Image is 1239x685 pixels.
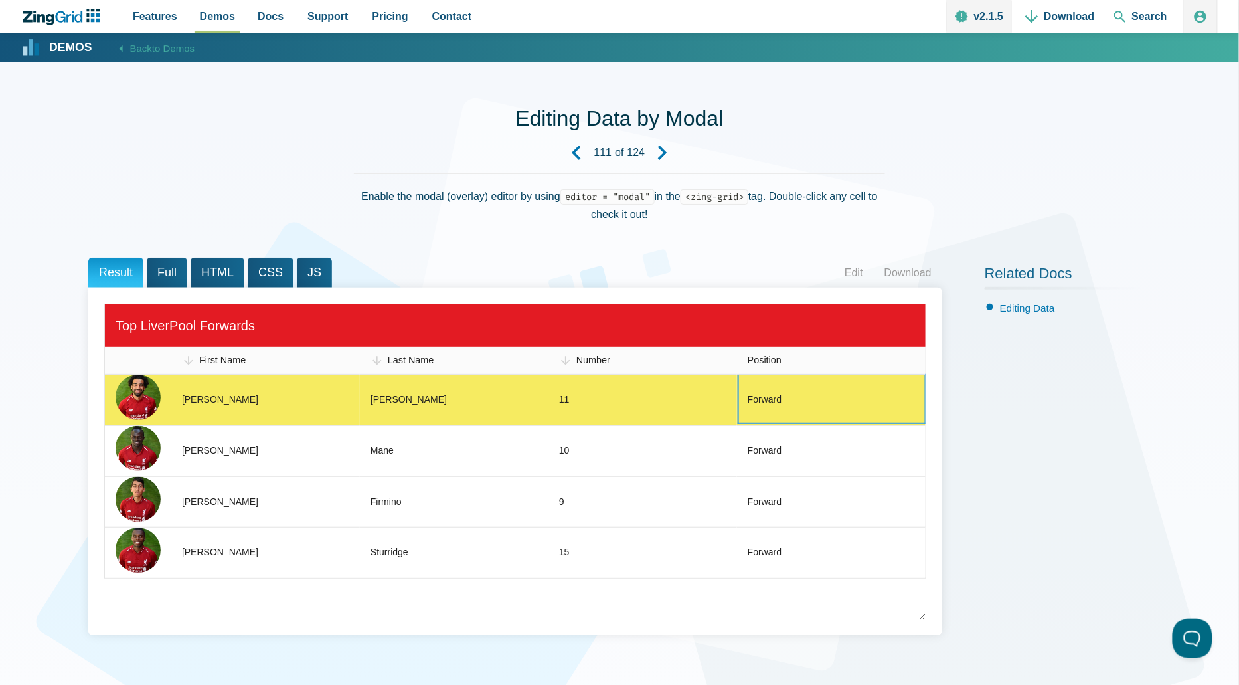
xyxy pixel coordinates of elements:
[182,443,258,459] div: [PERSON_NAME]
[985,264,1151,290] h2: Related Docs
[49,42,92,54] strong: Demos
[297,258,332,288] span: JS
[354,173,885,237] div: Enable the modal (overlay) editor by using in the tag. Double-click any cell to check it out!
[191,258,244,288] span: HTML
[834,263,874,283] a: Edit
[182,494,258,510] div: [PERSON_NAME]
[152,43,195,54] span: to Demos
[558,135,594,171] a: Previous Demo
[1173,619,1212,658] iframe: Toggle Customer Support
[21,9,107,25] a: ZingChart Logo. Click to return to the homepage
[130,40,195,56] span: Back
[874,263,942,283] a: Download
[559,392,570,408] div: 11
[199,355,246,365] span: First Name
[372,7,408,25] span: Pricing
[133,7,177,25] span: Features
[371,545,408,561] div: Sturridge
[116,477,161,522] img: Player Img N/A
[515,105,723,135] h1: Editing Data by Modal
[23,40,92,56] a: Demos
[748,494,782,510] div: Forward
[116,528,161,573] img: Player Img N/A
[116,314,915,337] div: Top LiverPool Forwards
[388,355,434,365] span: Last Name
[748,392,782,408] div: Forward
[748,545,782,561] div: Forward
[627,147,645,158] strong: 124
[371,392,447,408] div: [PERSON_NAME]
[559,494,564,510] div: 9
[248,258,293,288] span: CSS
[147,258,187,288] span: Full
[748,443,782,459] div: Forward
[645,135,681,171] a: Next Demo
[106,39,195,56] a: Backto Demos
[116,375,161,420] img: Player Img N/A
[182,545,258,561] div: [PERSON_NAME]
[560,189,655,205] code: editor = "modal"
[182,392,258,408] div: [PERSON_NAME]
[576,355,610,365] span: Number
[432,7,472,25] span: Contact
[748,355,782,365] span: Position
[307,7,348,25] span: Support
[371,443,394,459] div: Mane
[559,443,570,459] div: 10
[681,189,748,205] code: <zing-grid>
[258,7,284,25] span: Docs
[116,426,161,471] img: Player Img N/A
[1000,302,1055,314] a: Editing Data
[559,545,570,561] div: 15
[200,7,235,25] span: Demos
[371,494,402,510] div: Firmino
[88,258,143,288] span: Result
[615,147,623,158] span: of
[594,147,612,158] strong: 111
